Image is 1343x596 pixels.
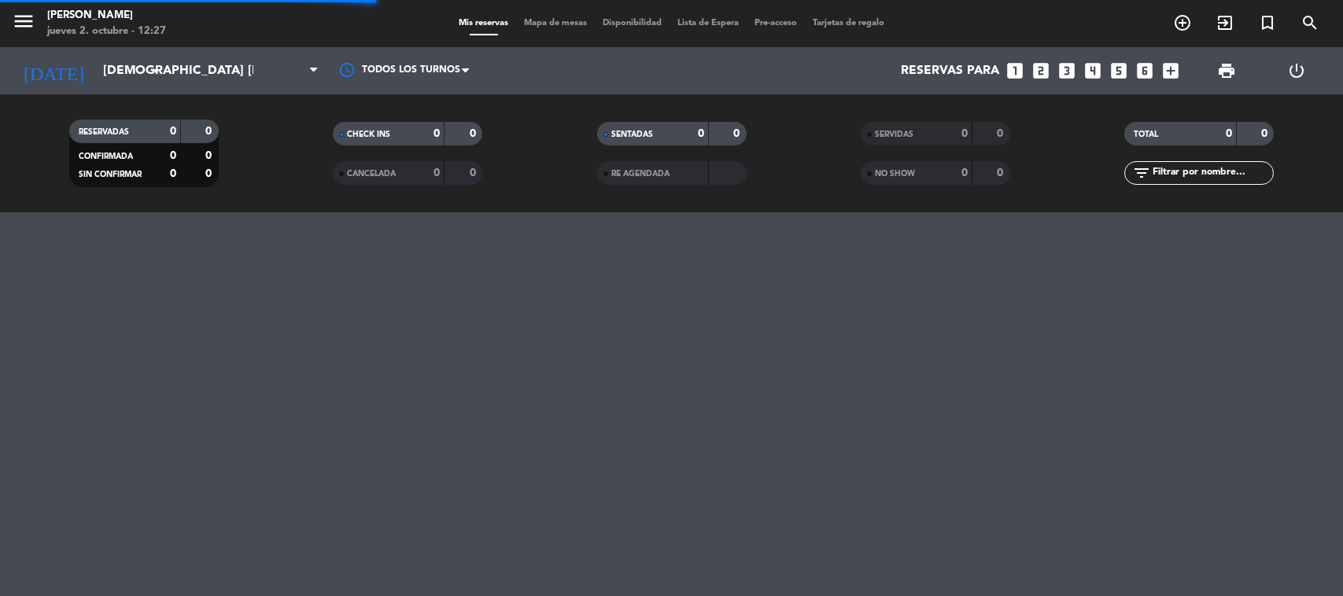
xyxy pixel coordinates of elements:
[170,150,176,161] strong: 0
[1057,61,1077,81] i: looks_3
[516,19,595,28] span: Mapa de mesas
[470,128,479,139] strong: 0
[347,170,396,178] span: CANCELADA
[470,167,479,178] strong: 0
[47,8,166,24] div: [PERSON_NAME]
[170,126,176,137] strong: 0
[670,19,747,28] span: Lista de Espera
[205,168,215,179] strong: 0
[451,19,516,28] span: Mis reservas
[1287,61,1306,80] i: power_settings_new
[1083,61,1103,81] i: looks_4
[434,128,440,139] strong: 0
[12,9,35,33] i: menu
[1151,164,1273,182] input: Filtrar por nombre...
[79,153,133,160] span: CONFIRMADA
[733,128,743,139] strong: 0
[875,131,913,138] span: SERVIDAS
[1258,13,1277,32] i: turned_in_not
[79,171,142,178] span: SIN CONFIRMAR
[347,131,390,138] span: CHECK INS
[1160,61,1181,81] i: add_box
[901,64,999,79] span: Reservas para
[961,128,968,139] strong: 0
[997,167,1006,178] strong: 0
[1217,61,1236,80] span: print
[12,53,95,88] i: [DATE]
[79,128,129,136] span: RESERVADAS
[434,167,440,178] strong: 0
[170,168,176,179] strong: 0
[698,128,704,139] strong: 0
[1301,13,1319,32] i: search
[611,170,670,178] span: RE AGENDADA
[611,131,653,138] span: SENTADAS
[1005,61,1025,81] i: looks_one
[747,19,805,28] span: Pre-acceso
[1135,61,1155,81] i: looks_6
[12,9,35,39] button: menu
[1132,164,1151,182] i: filter_list
[595,19,670,28] span: Disponibilidad
[1261,128,1271,139] strong: 0
[47,24,166,39] div: jueves 2. octubre - 12:27
[146,61,165,80] i: arrow_drop_down
[1031,61,1051,81] i: looks_two
[1226,128,1232,139] strong: 0
[1261,47,1331,94] div: LOG OUT
[1109,61,1129,81] i: looks_5
[1134,131,1158,138] span: TOTAL
[1173,13,1192,32] i: add_circle_outline
[205,150,215,161] strong: 0
[875,170,915,178] span: NO SHOW
[1216,13,1234,32] i: exit_to_app
[997,128,1006,139] strong: 0
[961,167,968,178] strong: 0
[205,126,215,137] strong: 0
[805,19,892,28] span: Tarjetas de regalo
